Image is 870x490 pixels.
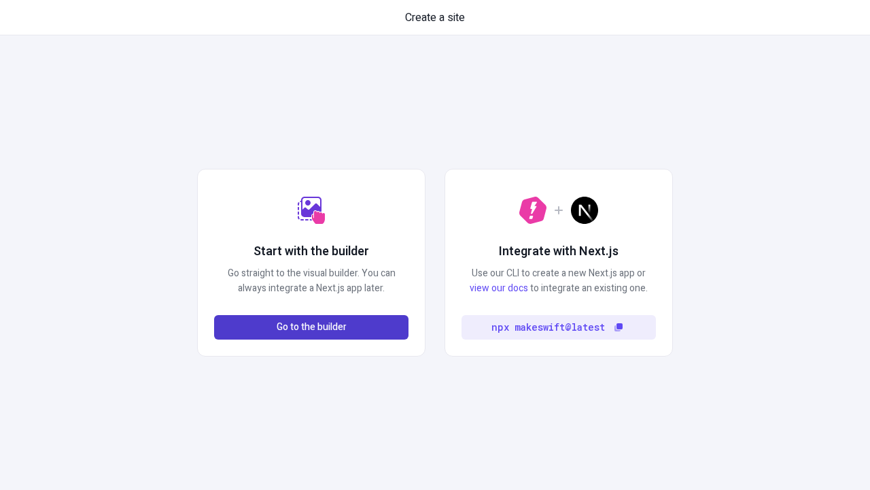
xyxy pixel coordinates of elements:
span: Go to the builder [277,320,347,335]
a: view our docs [470,281,528,295]
span: Create a site [405,10,465,26]
button: Go to the builder [214,315,408,340]
h2: Integrate with Next.js [499,243,619,261]
code: npx makeswift@latest [491,320,605,335]
p: Go straight to the visual builder. You can always integrate a Next.js app later. [214,266,408,296]
p: Use our CLI to create a new Next.js app or to integrate an existing one. [462,266,656,296]
h2: Start with the builder [254,243,369,261]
